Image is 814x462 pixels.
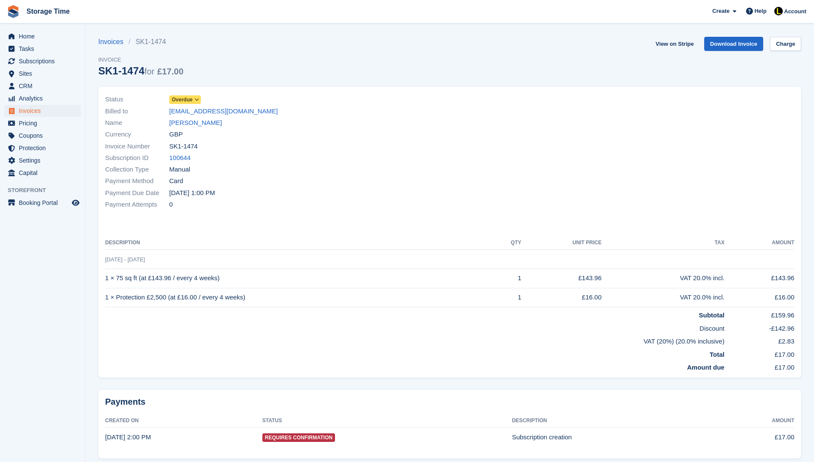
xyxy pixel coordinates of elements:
div: VAT 20.0% incl. [602,293,725,302]
span: Protection [19,142,70,154]
span: Pricing [19,117,70,129]
a: menu [4,130,81,142]
span: Billed to [105,107,169,116]
span: Capital [19,167,70,179]
a: menu [4,30,81,42]
a: Download Invoice [704,37,764,51]
a: 100644 [169,153,191,163]
td: -£142.96 [724,320,794,334]
a: [PERSON_NAME] [169,118,222,128]
td: £17.00 [724,359,794,373]
td: £17.00 [717,428,794,447]
span: Tasks [19,43,70,55]
span: Sites [19,68,70,80]
a: menu [4,167,81,179]
span: Settings [19,154,70,166]
a: menu [4,154,81,166]
span: Invoices [19,105,70,117]
th: Created On [105,414,262,428]
span: Overdue [172,96,193,104]
span: Home [19,30,70,42]
a: menu [4,142,81,154]
strong: Total [710,351,725,358]
td: £16.00 [724,288,794,307]
th: Amount [717,414,794,428]
td: £2.83 [724,333,794,346]
span: Coupons [19,130,70,142]
a: Charge [770,37,801,51]
strong: Amount due [687,364,725,371]
time: 2025-08-10 13:00:46 UTC [105,433,151,441]
span: GBP [169,130,183,139]
span: [DATE] - [DATE] [105,256,145,263]
a: Storage Time [23,4,73,18]
span: Name [105,118,169,128]
span: Invoice [98,56,183,64]
span: Payment Method [105,176,169,186]
td: Discount [105,320,724,334]
span: Analytics [19,92,70,104]
td: £143.96 [521,269,602,288]
td: 1 [492,269,521,288]
a: Preview store [71,198,81,208]
a: menu [4,55,81,67]
span: Payment Attempts [105,200,169,210]
td: £143.96 [724,269,794,288]
a: Overdue [169,95,201,104]
th: Tax [602,236,725,250]
span: Invoice Number [105,142,169,151]
td: 1 × 75 sq ft (at £143.96 / every 4 weeks) [105,269,492,288]
a: View on Stripe [652,37,697,51]
th: Description [512,414,717,428]
span: Storefront [8,186,85,195]
span: Payment Due Date [105,188,169,198]
span: Currency [105,130,169,139]
a: [EMAIL_ADDRESS][DOMAIN_NAME] [169,107,278,116]
td: £16.00 [521,288,602,307]
span: CRM [19,80,70,92]
a: menu [4,105,81,117]
span: Subscriptions [19,55,70,67]
span: Create [712,7,729,15]
a: menu [4,117,81,129]
a: menu [4,68,81,80]
img: Laaibah Sarwar [774,7,783,15]
span: 0 [169,200,173,210]
td: £17.00 [724,346,794,360]
div: SK1-1474 [98,65,183,77]
span: £17.00 [157,67,183,76]
a: menu [4,197,81,209]
td: Subscription creation [512,428,717,447]
td: VAT (20%) (20.0% inclusive) [105,333,724,346]
time: 2025-08-11 12:00:00 UTC [169,188,215,198]
span: for [144,67,154,76]
td: 1 [492,288,521,307]
span: Account [784,7,806,16]
div: VAT 20.0% incl. [602,273,725,283]
span: Help [755,7,767,15]
td: 1 × Protection £2,500 (at £16.00 / every 4 weeks) [105,288,492,307]
a: menu [4,43,81,55]
td: £159.96 [724,307,794,320]
th: Description [105,236,492,250]
span: Card [169,176,183,186]
th: QTY [492,236,521,250]
h2: Payments [105,397,794,407]
span: Manual [169,165,190,175]
strong: Subtotal [699,311,724,319]
th: Amount [724,236,794,250]
th: Status [262,414,512,428]
a: menu [4,80,81,92]
th: Unit Price [521,236,602,250]
span: Collection Type [105,165,169,175]
span: Status [105,95,169,104]
span: Booking Portal [19,197,70,209]
a: menu [4,92,81,104]
nav: breadcrumbs [98,37,183,47]
span: SK1-1474 [169,142,198,151]
span: Requires Confirmation [262,433,335,442]
span: Subscription ID [105,153,169,163]
img: stora-icon-8386f47178a22dfd0bd8f6a31ec36ba5ce8667c1dd55bd0f319d3a0aa187defe.svg [7,5,20,18]
a: Invoices [98,37,129,47]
